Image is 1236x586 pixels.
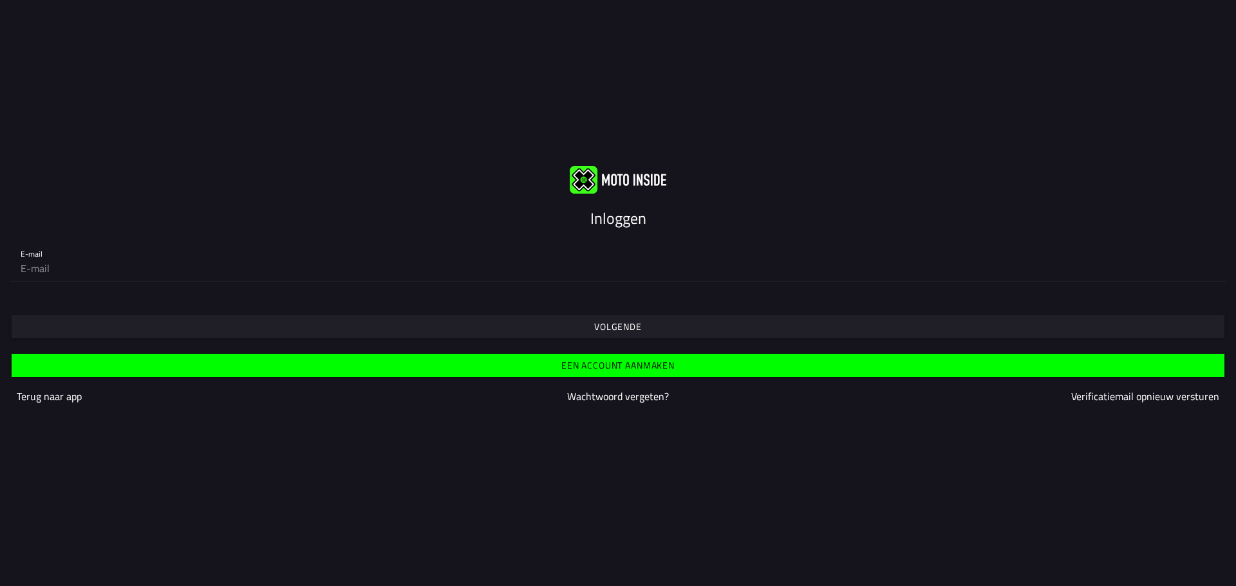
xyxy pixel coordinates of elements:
a: Wachtwoord vergeten? [567,389,669,404]
a: Verificatiemail opnieuw versturen [1071,389,1219,404]
ion-text: Inloggen [590,206,646,230]
ion-button: Een account aanmaken [12,354,1224,377]
ion-text: Volgende [594,322,642,331]
a: Terug naar app [17,389,82,404]
input: E-mail [21,255,1215,281]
